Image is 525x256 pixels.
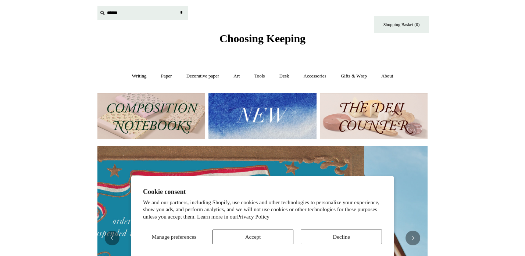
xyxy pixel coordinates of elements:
[237,214,269,220] a: Privacy Policy
[143,188,382,196] h2: Cookie consent
[374,16,429,33] a: Shopping Basket (0)
[105,231,119,245] button: Previous
[143,199,382,221] p: We and our partners, including Shopify, use cookies and other technologies to personalize your ex...
[125,66,153,86] a: Writing
[213,230,294,244] button: Accept
[248,66,272,86] a: Tools
[406,231,420,245] button: Next
[227,66,246,86] a: Art
[219,32,306,44] span: Choosing Keeping
[180,66,226,86] a: Decorative paper
[297,66,333,86] a: Accessories
[97,93,205,139] img: 202302 Composition ledgers.jpg__PID:69722ee6-fa44-49dd-a067-31375e5d54ec
[208,93,316,139] img: New.jpg__PID:f73bdf93-380a-4a35-bcfe-7823039498e1
[154,66,179,86] a: Paper
[143,230,205,244] button: Manage preferences
[375,66,400,86] a: About
[320,93,428,139] img: The Deli Counter
[301,230,382,244] button: Decline
[334,66,374,86] a: Gifts & Wrap
[273,66,296,86] a: Desk
[219,38,306,43] a: Choosing Keeping
[152,234,196,240] span: Manage preferences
